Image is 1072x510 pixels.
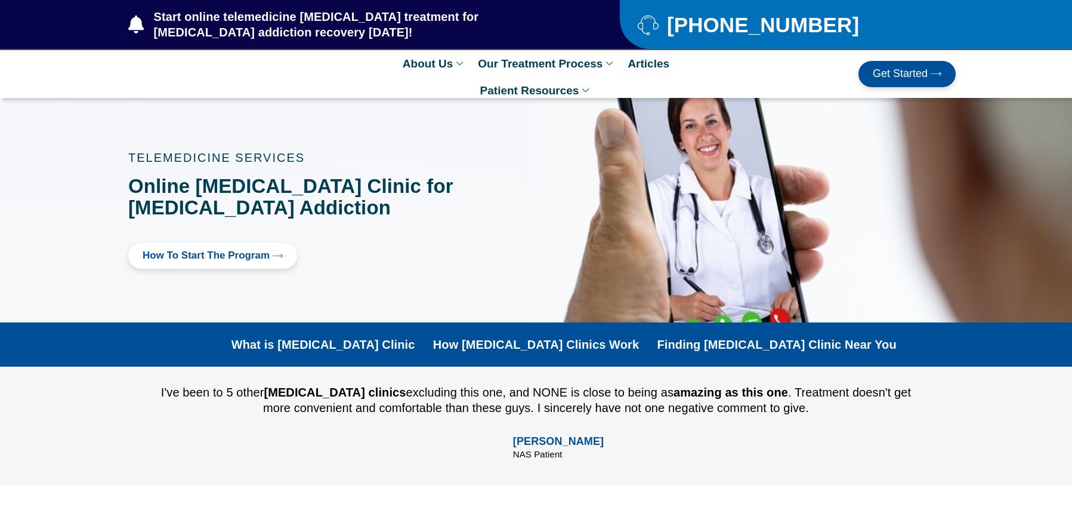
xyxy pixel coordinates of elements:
div: I've been to 5 other excluding this one, and NONE is close to being as . Treatment doesn't get mo... [158,385,914,416]
a: Articles [622,50,675,77]
div: [PERSON_NAME] [513,434,604,450]
span: [PHONE_NUMBER] [664,17,859,32]
p: TELEMEDICINE SERVICES [128,152,500,164]
a: What is [MEDICAL_DATA] Clinic [231,337,415,352]
a: How to Start the program [128,243,297,269]
a: Get Started [858,61,956,87]
span: Get Started [873,68,928,80]
a: About Us [397,50,472,77]
a: Patient Resources [474,77,598,104]
a: Our Treatment Process [472,50,622,77]
a: Start online telemedicine [MEDICAL_DATA] treatment for [MEDICAL_DATA] addiction recovery [DATE]! [128,9,572,40]
b: amazing as this one [674,386,788,399]
h1: Online [MEDICAL_DATA] Clinic for [MEDICAL_DATA] Addiction [128,176,500,219]
a: [PHONE_NUMBER] [638,14,926,35]
span: Start online telemedicine [MEDICAL_DATA] treatment for [MEDICAL_DATA] addiction recovery [DATE]! [151,9,573,40]
div: NAS Patient [513,450,604,459]
b: [MEDICAL_DATA] clinics [264,386,406,399]
span: How to Start the program [143,250,270,262]
a: Finding [MEDICAL_DATA] Clinic Near You [657,337,897,352]
a: How [MEDICAL_DATA] Clinics Work [433,337,639,352]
